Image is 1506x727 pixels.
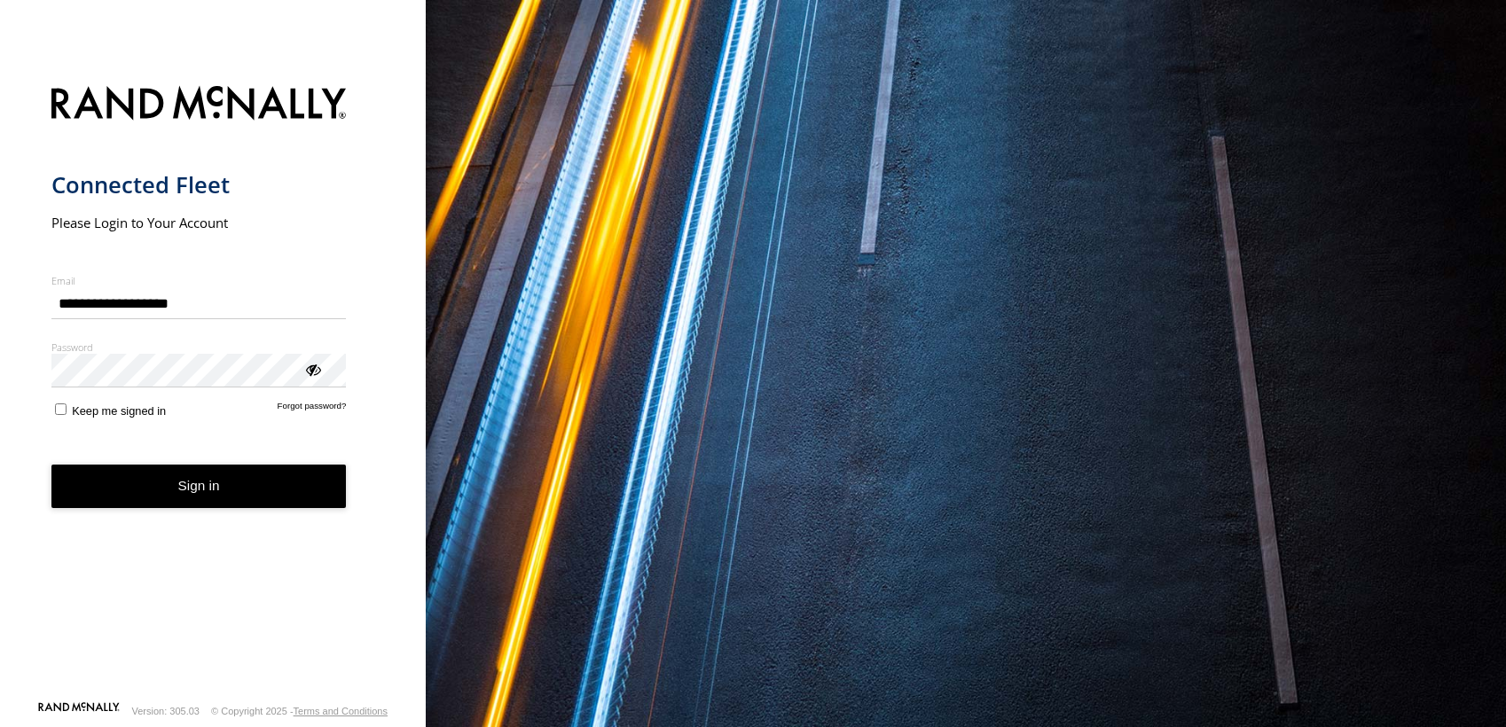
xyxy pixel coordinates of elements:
[132,706,200,716] div: Version: 305.03
[303,360,321,378] div: ViewPassword
[51,82,347,128] img: Rand McNally
[51,75,375,700] form: main
[278,401,347,418] a: Forgot password?
[51,214,347,231] h2: Please Login to Your Account
[211,706,388,716] div: © Copyright 2025 -
[72,404,166,418] span: Keep me signed in
[51,274,347,287] label: Email
[294,706,388,716] a: Terms and Conditions
[51,340,347,354] label: Password
[51,465,347,508] button: Sign in
[51,170,347,199] h1: Connected Fleet
[55,403,67,415] input: Keep me signed in
[38,702,120,720] a: Visit our Website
